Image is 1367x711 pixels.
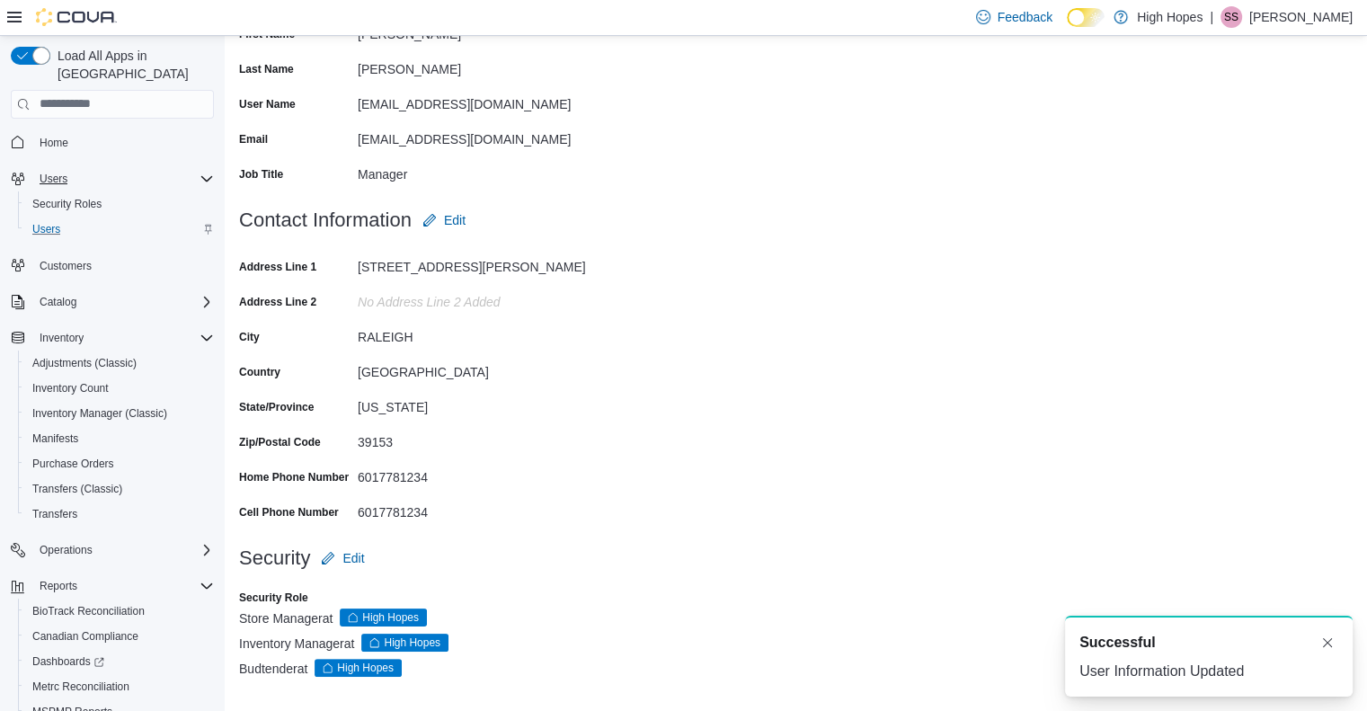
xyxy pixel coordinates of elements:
[40,331,84,345] span: Inventory
[25,403,214,424] span: Inventory Manager (Classic)
[32,254,214,277] span: Customers
[239,167,283,182] label: Job Title
[25,428,214,449] span: Manifests
[32,654,104,669] span: Dashboards
[25,428,85,449] a: Manifests
[1224,6,1238,28] span: SS
[1137,6,1203,28] p: High Hopes
[1067,8,1105,27] input: Dark Mode
[337,660,394,676] span: High Hopes
[239,209,412,231] h3: Contact Information
[4,289,221,315] button: Catalog
[25,378,214,399] span: Inventory Count
[314,540,371,576] button: Edit
[32,604,145,618] span: BioTrack Reconciliation
[358,253,599,274] div: [STREET_ADDRESS][PERSON_NAME]
[40,172,67,186] span: Users
[18,451,221,476] button: Purchase Orders
[32,680,129,694] span: Metrc Reconciliation
[25,453,214,475] span: Purchase Orders
[40,579,77,593] span: Reports
[239,634,1353,652] div: Inventory Manager at
[362,609,419,626] span: High Hopes
[32,131,214,154] span: Home
[358,498,599,520] div: 6017781234
[239,659,1353,677] div: Budtender at
[32,132,75,154] a: Home
[32,482,122,496] span: Transfers (Classic)
[239,97,296,111] label: User Name
[444,211,466,229] span: Edit
[32,406,167,421] span: Inventory Manager (Classic)
[239,470,349,484] label: Home Phone Number
[25,503,214,525] span: Transfers
[239,260,316,274] label: Address Line 1
[239,132,268,147] label: Email
[32,575,214,597] span: Reports
[25,352,144,374] a: Adjustments (Classic)
[32,539,100,561] button: Operations
[25,626,146,647] a: Canadian Compliance
[415,202,473,238] button: Edit
[32,327,91,349] button: Inventory
[25,651,111,672] a: Dashboards
[239,365,280,379] label: Country
[358,288,599,309] div: No Address Line 2 added
[25,651,214,672] span: Dashboards
[239,400,314,414] label: State/Province
[32,255,99,277] a: Customers
[25,193,214,215] span: Security Roles
[4,538,221,563] button: Operations
[4,573,221,599] button: Reports
[36,8,117,26] img: Cova
[239,591,308,605] label: Security Role
[25,600,214,622] span: BioTrack Reconciliation
[1249,6,1353,28] p: [PERSON_NAME]
[25,453,121,475] a: Purchase Orders
[25,378,116,399] a: Inventory Count
[315,659,402,677] span: High Hopes
[18,476,221,502] button: Transfers (Classic)
[18,649,221,674] a: Dashboards
[18,674,221,699] button: Metrc Reconciliation
[32,291,84,313] button: Catalog
[358,428,599,449] div: 39153
[32,431,78,446] span: Manifests
[50,47,214,83] span: Load All Apps in [GEOGRAPHIC_DATA]
[25,218,214,240] span: Users
[239,435,321,449] label: Zip/Postal Code
[4,129,221,156] button: Home
[25,403,174,424] a: Inventory Manager (Classic)
[25,676,137,698] a: Metrc Reconciliation
[1079,632,1155,653] span: Successful
[239,547,310,569] h3: Security
[32,327,214,349] span: Inventory
[358,393,599,414] div: [US_STATE]
[18,351,221,376] button: Adjustments (Classic)
[25,676,214,698] span: Metrc Reconciliation
[18,502,221,527] button: Transfers
[25,218,67,240] a: Users
[1079,661,1338,682] div: User Information Updated
[358,463,599,484] div: 6017781234
[25,478,129,500] a: Transfers (Classic)
[25,193,109,215] a: Security Roles
[384,635,440,651] span: High Hopes
[25,352,214,374] span: Adjustments (Classic)
[25,503,84,525] a: Transfers
[358,358,599,379] div: [GEOGRAPHIC_DATA]
[32,629,138,644] span: Canadian Compliance
[40,295,76,309] span: Catalog
[358,125,599,147] div: [EMAIL_ADDRESS][DOMAIN_NAME]
[32,539,214,561] span: Operations
[340,609,427,627] span: High Hopes
[18,401,221,426] button: Inventory Manager (Classic)
[32,381,109,395] span: Inventory Count
[1317,632,1338,653] button: Dismiss toast
[358,55,599,76] div: [PERSON_NAME]
[4,166,221,191] button: Users
[1067,27,1068,28] span: Dark Mode
[342,549,364,567] span: Edit
[1079,632,1338,653] div: Notification
[239,62,294,76] label: Last Name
